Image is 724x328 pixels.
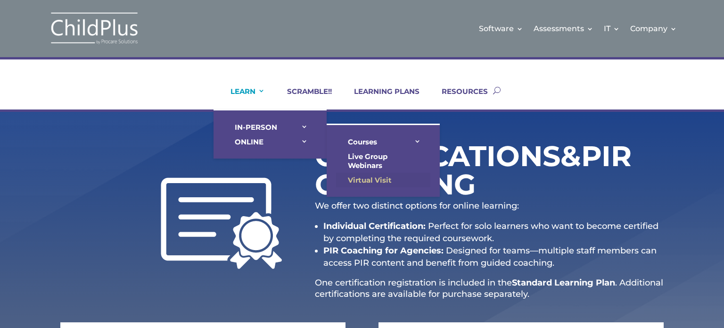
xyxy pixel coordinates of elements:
[336,173,430,187] a: Virtual Visit
[560,139,581,173] span: &
[534,9,593,48] a: Assessments
[219,87,265,109] a: LEARN
[315,201,519,211] span: We offer two distinct options for online learning:
[223,120,317,135] a: IN-PERSON
[430,87,488,109] a: RESOURCES
[630,9,677,48] a: Company
[512,278,615,288] strong: Standard Learning Plan
[275,87,332,109] a: SCRAMBLE!!
[223,135,317,149] a: ONLINE
[323,220,664,244] li: Perfect for solo learners who want to become certified by completing the required coursework.
[315,278,512,288] span: One certification registration is included in the
[315,278,663,299] span: . Additional certifications are available for purchase separately.
[336,135,430,149] a: Courses
[342,87,420,109] a: LEARNING PLANS
[336,149,430,173] a: Live Group Webinars
[323,221,426,231] strong: Individual Certification:
[315,142,565,203] h1: Certifications PIR Coaching
[479,9,523,48] a: Software
[323,245,444,256] strong: PIR Coaching for Agencies:
[604,9,620,48] a: IT
[323,244,664,269] li: Designed for teams—multiple staff members can access PIR content and benefit from guided coaching.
